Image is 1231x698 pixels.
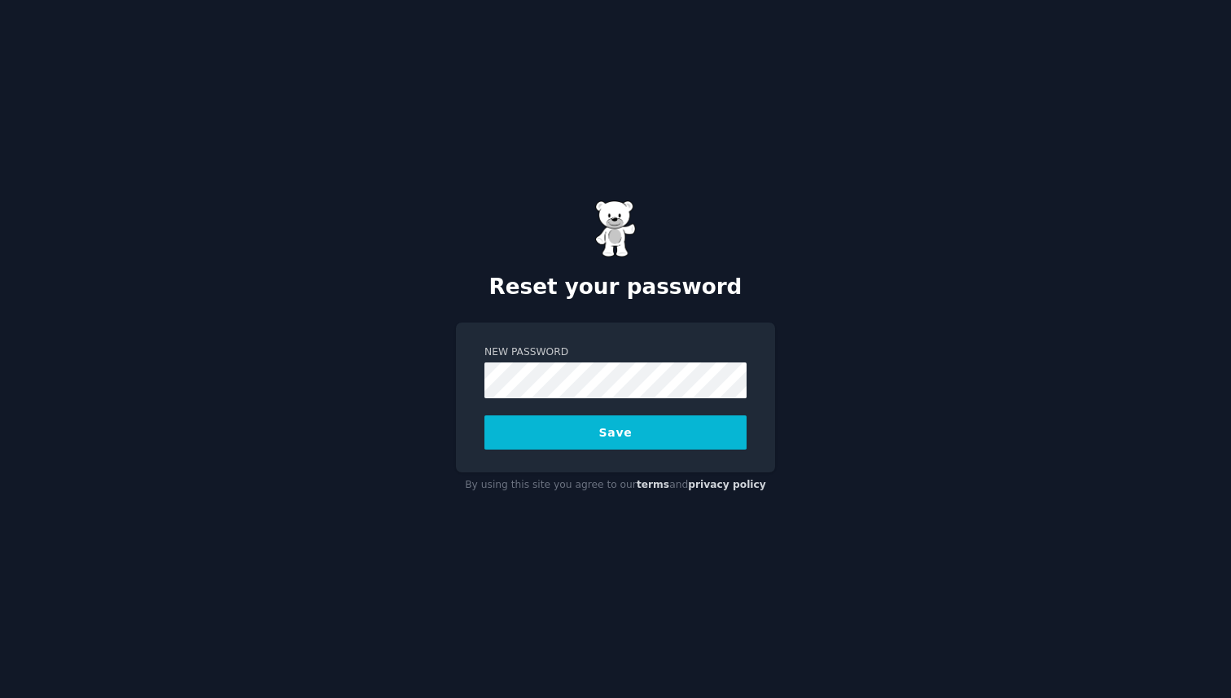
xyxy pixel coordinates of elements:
a: terms [637,479,669,490]
img: Gummy Bear [595,200,636,257]
label: New Password [484,345,747,360]
a: privacy policy [688,479,766,490]
div: By using this site you agree to our and [456,472,775,498]
button: Save [484,415,747,450]
h2: Reset your password [456,274,775,301]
